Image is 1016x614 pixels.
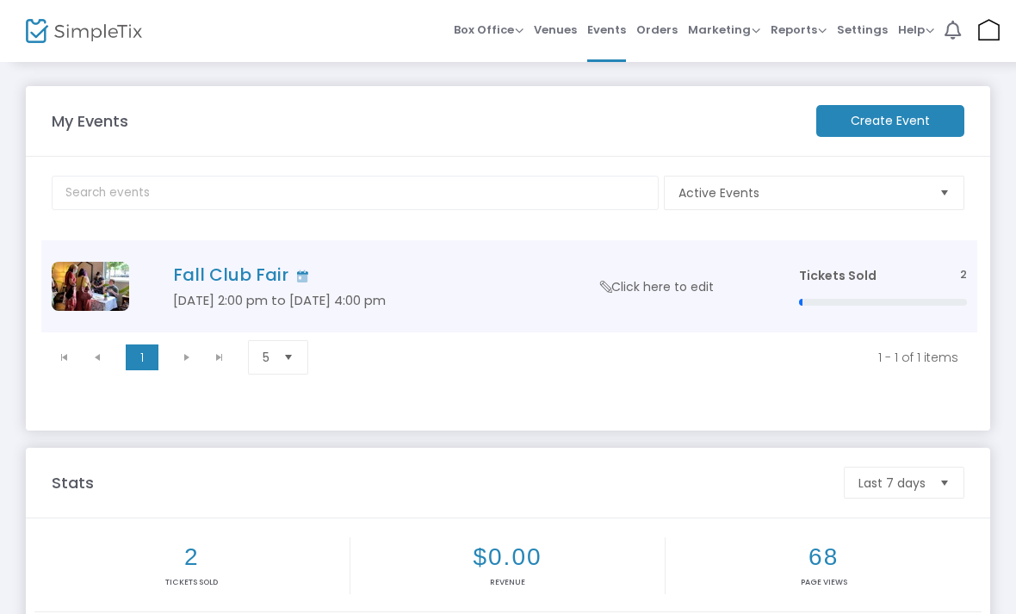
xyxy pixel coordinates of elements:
p: Page Views [667,577,980,589]
button: Select [276,341,300,374]
h2: $0.00 [352,543,664,572]
button: Select [932,177,957,209]
div: Data table [41,240,977,332]
h4: Fall Club Fair [173,264,747,285]
h2: 68 [667,543,980,572]
span: 2 [960,267,967,283]
span: Reports [771,22,827,38]
span: Help [898,22,934,38]
span: Events [587,8,626,52]
p: Tickets sold [36,577,348,589]
m-button: Create Event [816,105,964,137]
span: Page 1 [126,344,158,370]
span: Marketing [688,22,760,38]
input: Search events [52,176,659,210]
p: Revenue [352,577,664,589]
img: 537613808877960ae0392o1.jpeg [52,262,129,311]
m-panel-title: My Events [43,109,808,133]
span: Last 7 days [858,474,926,492]
span: 5 [263,349,269,366]
span: Active Events [678,184,926,202]
h5: [DATE] 2:00 pm to [DATE] 4:00 pm [173,293,747,308]
span: Box Office [454,22,523,38]
span: Venues [534,8,577,52]
span: Click here to edit [599,278,714,295]
h2: 2 [36,543,348,572]
span: Orders [636,8,678,52]
kendo-pager-info: 1 - 1 of 1 items [339,349,958,366]
button: Select [932,468,957,498]
span: Tickets Sold [799,267,877,284]
span: Settings [837,8,888,52]
m-panel-title: Stats [43,471,835,494]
